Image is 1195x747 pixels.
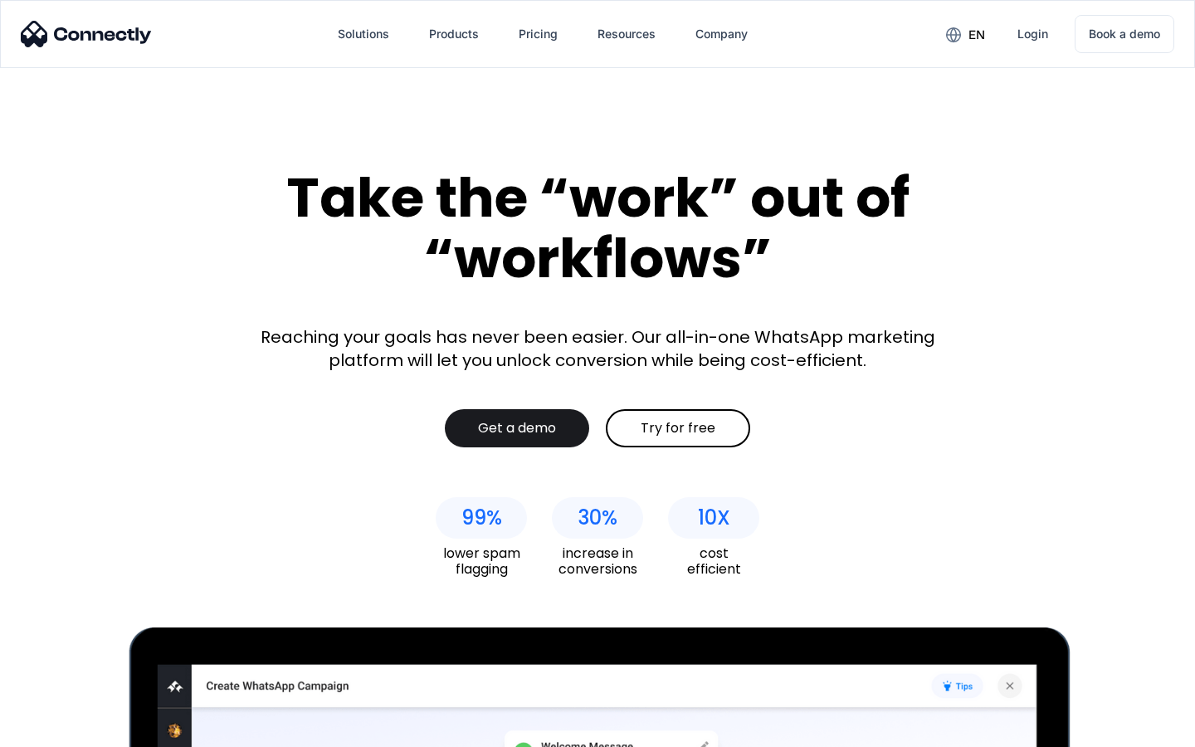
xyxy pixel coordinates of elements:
[249,325,946,372] div: Reaching your goals has never been easier. Our all-in-one WhatsApp marketing platform will let yo...
[478,420,556,437] div: Get a demo
[17,718,100,741] aside: Language selected: English
[324,14,402,54] div: Solutions
[21,21,152,47] img: Connectly Logo
[641,420,715,437] div: Try for free
[682,14,761,54] div: Company
[429,22,479,46] div: Products
[416,14,492,54] div: Products
[578,506,617,530] div: 30%
[968,23,985,46] div: en
[519,22,558,46] div: Pricing
[224,168,971,288] div: Take the “work” out of “workflows”
[1075,15,1174,53] a: Book a demo
[698,506,730,530] div: 10X
[338,22,389,46] div: Solutions
[33,718,100,741] ul: Language list
[505,14,571,54] a: Pricing
[552,545,643,577] div: increase in conversions
[597,22,656,46] div: Resources
[584,14,669,54] div: Resources
[933,22,997,46] div: en
[695,22,748,46] div: Company
[436,545,527,577] div: lower spam flagging
[606,409,750,447] a: Try for free
[668,545,759,577] div: cost efficient
[1004,14,1061,54] a: Login
[461,506,502,530] div: 99%
[1017,22,1048,46] div: Login
[445,409,589,447] a: Get a demo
